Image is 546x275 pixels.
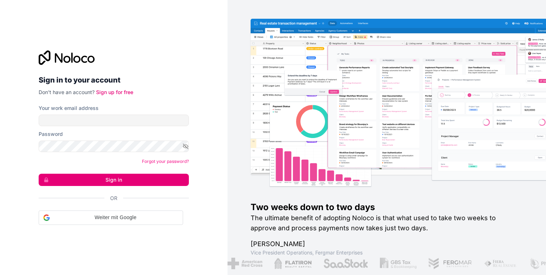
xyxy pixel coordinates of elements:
[251,213,523,233] h2: The ultimate benefit of adopting Noloco is that what used to take two weeks to approve and proces...
[274,258,312,269] img: /assets/flatiron-C8eUkumj.png
[484,258,518,269] img: /assets/fiera-fwj2N5v4.png
[39,141,189,152] input: Password
[380,258,417,269] img: /assets/gbstax-C-GtDUiK.png
[39,210,183,225] div: Weiter mit Google
[251,239,523,249] h1: [PERSON_NAME]
[39,174,189,186] button: Sign in
[39,74,189,87] h2: Sign in to your account
[39,115,189,126] input: Email address
[110,195,117,202] span: Or
[428,258,472,269] img: /assets/fergmar-CudnrXN5.png
[53,214,178,221] span: Weiter mit Google
[96,89,133,95] a: Sign up for free
[39,105,99,112] label: Your work email address
[142,159,189,164] a: Forgot your password?
[39,89,95,95] span: Don't have an account?
[251,201,523,213] h1: Two weeks down to two days
[251,249,523,256] h1: Vice President Operations , Fergmar Enterprises
[227,258,263,269] img: /assets/american-red-cross-BAupjrZR.png
[323,258,369,269] img: /assets/saastock-C6Zbiodz.png
[39,130,63,138] label: Password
